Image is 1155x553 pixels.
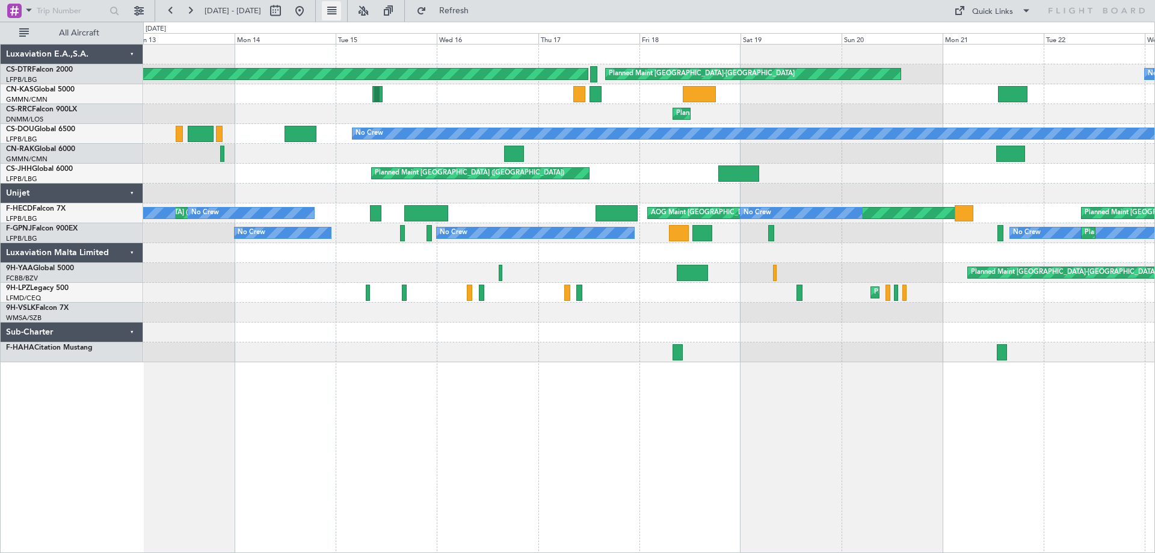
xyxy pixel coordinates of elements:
[191,204,219,222] div: No Crew
[6,274,38,283] a: FCBB/BZV
[205,5,261,16] span: [DATE] - [DATE]
[6,294,41,303] a: LFMD/CEQ
[134,33,235,44] div: Sun 13
[356,125,383,143] div: No Crew
[437,33,538,44] div: Wed 16
[6,95,48,104] a: GMMN/CMN
[6,75,37,84] a: LFPB/LBG
[6,344,34,351] span: F-HAHA
[1044,33,1145,44] div: Tue 22
[37,2,106,20] input: Trip Number
[429,7,479,15] span: Refresh
[6,146,75,153] a: CN-RAKGlobal 6000
[31,29,127,37] span: All Aircraft
[6,126,34,133] span: CS-DOU
[943,33,1044,44] div: Mon 21
[6,304,35,312] span: 9H-VSLK
[6,205,66,212] a: F-HECDFalcon 7X
[13,23,131,43] button: All Aircraft
[6,265,74,272] a: 9H-YAAGlobal 5000
[6,135,37,144] a: LFPB/LBG
[238,224,265,242] div: No Crew
[6,165,32,173] span: CS-JHH
[6,225,32,232] span: F-GPNJ
[6,66,32,73] span: CS-DTR
[972,6,1013,18] div: Quick Links
[6,265,33,272] span: 9H-YAA
[336,33,437,44] div: Tue 15
[6,126,75,133] a: CS-DOUGlobal 6500
[651,204,757,222] div: AOG Maint [GEOGRAPHIC_DATA]
[375,164,564,182] div: Planned Maint [GEOGRAPHIC_DATA] ([GEOGRAPHIC_DATA])
[6,106,77,113] a: CS-RRCFalcon 900LX
[6,115,43,124] a: DNMM/LOS
[676,105,866,123] div: Planned Maint [GEOGRAPHIC_DATA] ([GEOGRAPHIC_DATA])
[874,283,1064,301] div: Planned Maint [GEOGRAPHIC_DATA] ([GEOGRAPHIC_DATA])
[6,146,34,153] span: CN-RAK
[6,314,42,323] a: WMSA/SZB
[6,285,30,292] span: 9H-LPZ
[6,344,93,351] a: F-HAHACitation Mustang
[6,175,37,184] a: LFPB/LBG
[411,1,483,20] button: Refresh
[609,65,795,83] div: Planned Maint [GEOGRAPHIC_DATA]-[GEOGRAPHIC_DATA]
[6,214,37,223] a: LFPB/LBG
[741,33,842,44] div: Sat 19
[6,165,73,173] a: CS-JHHGlobal 6000
[6,205,32,212] span: F-HECD
[639,33,741,44] div: Fri 18
[948,1,1037,20] button: Quick Links
[6,285,69,292] a: 9H-LPZLegacy 500
[538,33,639,44] div: Thu 17
[146,24,166,34] div: [DATE]
[440,224,467,242] div: No Crew
[6,234,37,243] a: LFPB/LBG
[1013,224,1041,242] div: No Crew
[744,204,771,222] div: No Crew
[6,86,75,93] a: CN-KASGlobal 5000
[235,33,336,44] div: Mon 14
[842,33,943,44] div: Sun 20
[6,155,48,164] a: GMMN/CMN
[6,225,78,232] a: F-GPNJFalcon 900EX
[6,106,32,113] span: CS-RRC
[6,66,73,73] a: CS-DTRFalcon 2000
[6,86,34,93] span: CN-KAS
[6,304,69,312] a: 9H-VSLKFalcon 7X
